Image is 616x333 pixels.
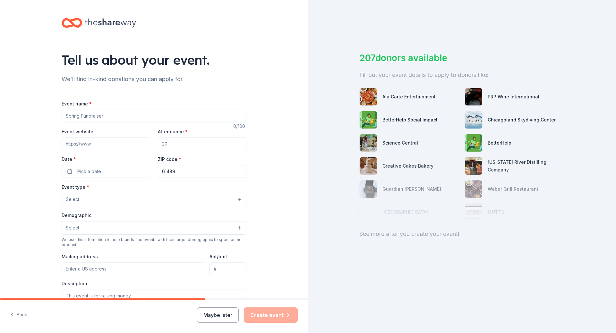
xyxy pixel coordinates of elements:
[62,156,150,162] label: Date
[158,165,246,178] input: 12345 (U.S. only)
[359,229,565,239] div: See more after you create your event!
[382,93,436,101] div: Ala Carte Entertainment
[62,184,89,190] label: Event type
[360,111,377,129] img: photo for BetterHelp Social Impact
[233,122,246,130] div: 0 /100
[62,51,246,69] div: Tell us about your event.
[62,137,150,150] input: https://www...
[465,88,482,105] img: photo for PRP Wine International
[77,168,101,175] span: Pick a date
[62,193,246,206] button: Select
[197,307,239,323] button: Maybe later
[465,134,482,152] img: photo for BetterHelp
[62,262,204,275] input: Enter a US address
[488,93,539,101] div: PRP Wine International
[360,88,377,105] img: photo for Ala Carte Entertainment
[66,224,79,232] span: Select
[62,237,246,247] div: We use this information to help brands find events with their target demographic to sponsor their...
[62,212,91,219] label: Demographic
[360,134,377,152] img: photo for Science Central
[62,221,246,235] button: Select
[359,70,565,80] div: Fill out your event details to apply to donors like:
[62,74,246,84] div: We'll find in-kind donations you can apply for.
[62,165,150,178] button: Pick a date
[66,196,79,203] span: Select
[210,254,227,260] label: Apt/unit
[382,139,418,147] div: Science Central
[62,280,87,287] label: Description
[488,116,556,124] div: Chicagoland Skydiving Center
[465,111,482,129] img: photo for Chicagoland Skydiving Center
[158,137,246,150] input: 20
[488,139,511,147] div: BetterHelp
[62,110,246,122] input: Spring Fundraiser
[62,129,93,135] label: Event website
[62,254,98,260] label: Mailing address
[158,156,181,162] label: ZIP code
[62,101,92,107] label: Event name
[359,51,565,65] div: 207 donors available
[382,116,438,124] div: BetterHelp Social Impact
[158,129,188,135] label: Attendance
[210,262,246,275] input: #
[10,308,27,322] button: Back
